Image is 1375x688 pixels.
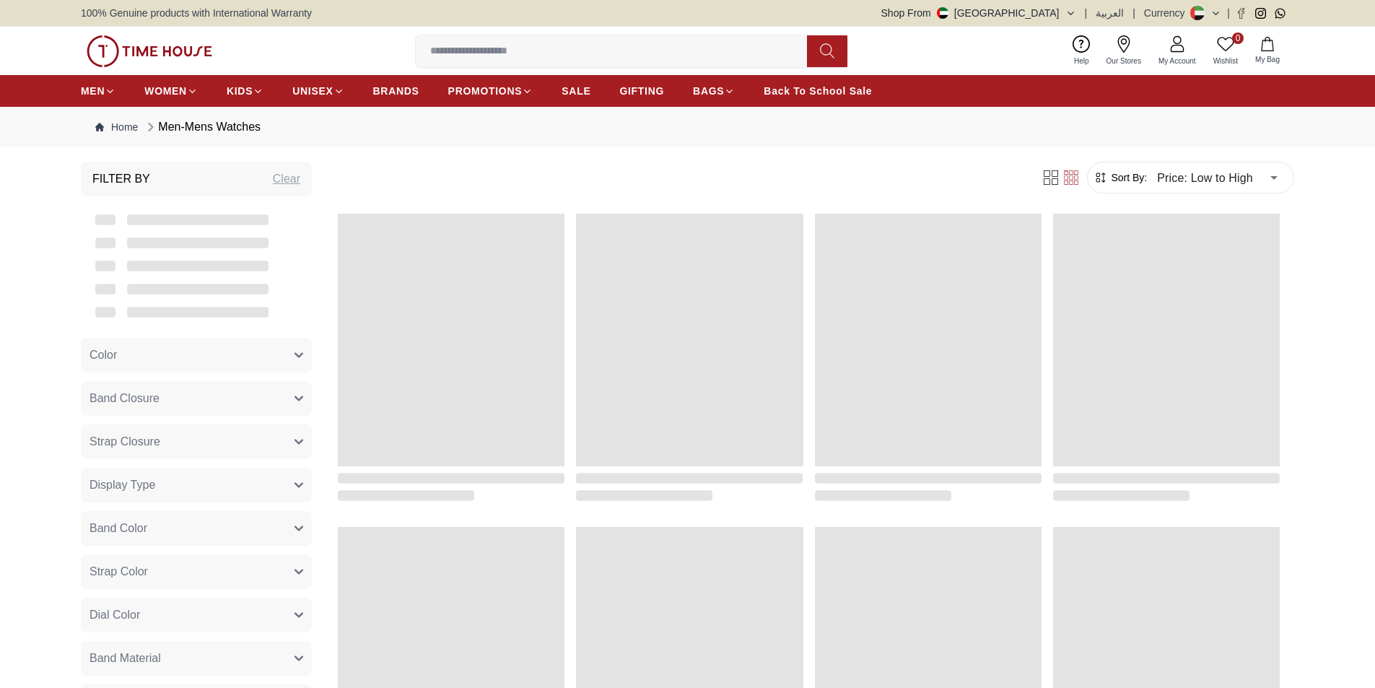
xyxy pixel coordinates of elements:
[562,78,590,104] a: SALE
[373,84,419,98] span: BRANDS
[448,84,523,98] span: PROMOTIONS
[1275,8,1285,19] a: Whatsapp
[693,84,724,98] span: BAGS
[90,347,117,364] span: Color
[1101,56,1147,66] span: Our Stores
[90,433,160,450] span: Strap Closure
[144,84,187,98] span: WOMEN
[1208,56,1244,66] span: Wishlist
[227,84,253,98] span: KIDS
[90,520,147,537] span: Band Color
[1085,6,1088,20] span: |
[1153,56,1202,66] span: My Account
[1227,6,1230,20] span: |
[1232,32,1244,44] span: 0
[81,78,115,104] a: MEN
[1236,8,1247,19] a: Facebook
[144,118,261,136] div: Men-Mens Watches
[764,84,872,98] span: Back To School Sale
[1205,32,1247,69] a: 0Wishlist
[81,598,312,632] button: Dial Color
[373,78,419,104] a: BRANDS
[81,84,105,98] span: MEN
[81,511,312,546] button: Band Color
[81,6,312,20] span: 100% Genuine products with International Warranty
[227,78,263,104] a: KIDS
[292,78,344,104] a: UNISEX
[90,563,148,580] span: Strap Color
[1144,6,1191,20] div: Currency
[1249,54,1285,65] span: My Bag
[562,84,590,98] span: SALE
[1094,170,1147,185] button: Sort By:
[81,424,312,459] button: Strap Closure
[1098,32,1150,69] a: Our Stores
[693,78,735,104] a: BAGS
[90,606,140,624] span: Dial Color
[81,641,312,676] button: Band Material
[764,78,872,104] a: Back To School Sale
[92,170,150,188] h3: Filter By
[1247,34,1288,68] button: My Bag
[619,78,664,104] a: GIFTING
[1065,32,1098,69] a: Help
[81,338,312,373] button: Color
[81,554,312,589] button: Strap Color
[619,84,664,98] span: GIFTING
[81,468,312,502] button: Display Type
[937,7,948,19] img: United Arab Emirates
[1096,6,1124,20] button: العربية
[90,476,155,494] span: Display Type
[1108,170,1147,185] span: Sort By:
[81,381,312,416] button: Band Closure
[144,78,198,104] a: WOMEN
[448,78,533,104] a: PROMOTIONS
[87,35,212,67] img: ...
[881,6,1076,20] button: Shop From[GEOGRAPHIC_DATA]
[1255,8,1266,19] a: Instagram
[1132,6,1135,20] span: |
[90,650,161,667] span: Band Material
[90,390,160,407] span: Band Closure
[273,170,300,188] div: Clear
[1147,157,1288,198] div: Price: Low to High
[292,84,333,98] span: UNISEX
[95,120,138,134] a: Home
[81,107,1294,147] nav: Breadcrumb
[1068,56,1095,66] span: Help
